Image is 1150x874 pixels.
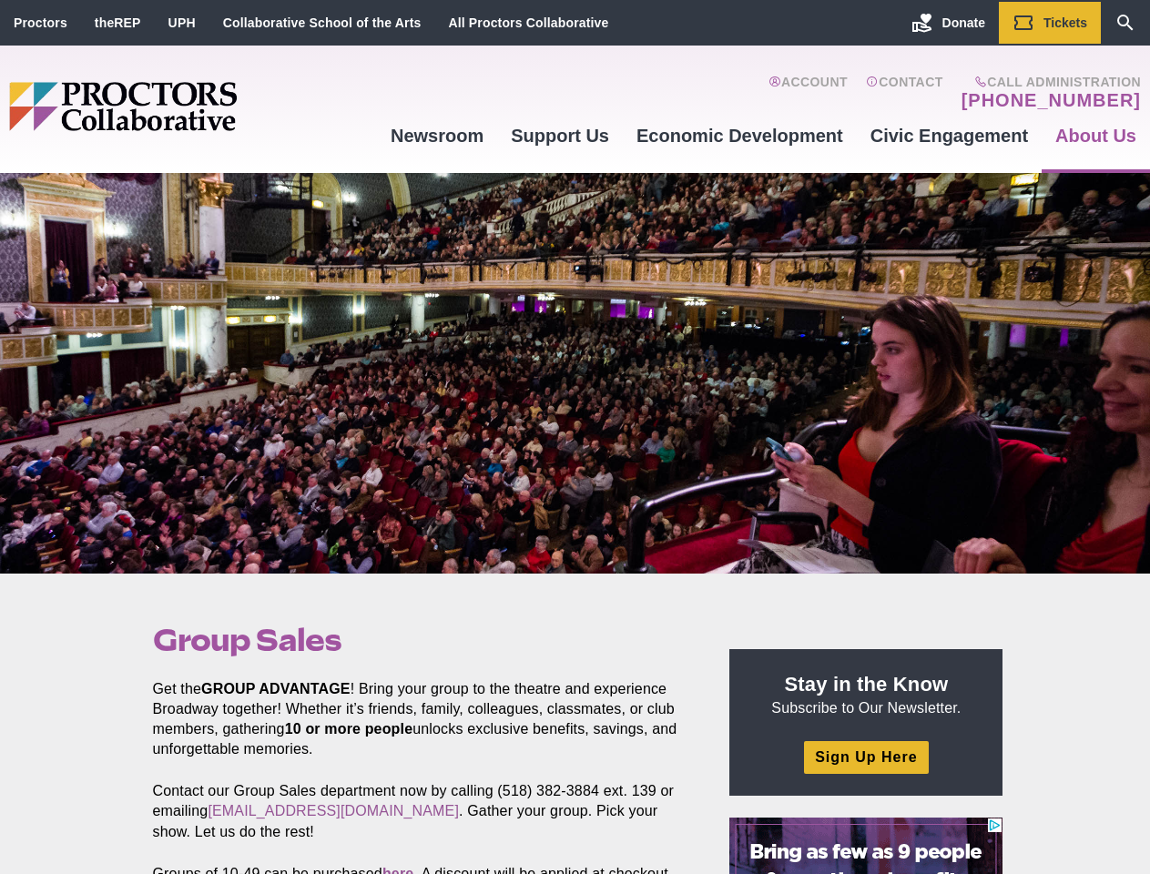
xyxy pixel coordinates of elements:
[377,111,497,160] a: Newsroom
[857,111,1042,160] a: Civic Engagement
[898,2,999,44] a: Donate
[1042,111,1150,160] a: About Us
[201,681,351,696] strong: GROUP ADVANTAGE
[1101,2,1150,44] a: Search
[962,89,1141,111] a: [PHONE_NUMBER]
[153,623,688,657] h1: Group Sales
[942,15,985,30] span: Donate
[448,15,608,30] a: All Proctors Collaborative
[497,111,623,160] a: Support Us
[95,15,141,30] a: theREP
[9,82,377,131] img: Proctors logo
[785,673,949,696] strong: Stay in the Know
[14,15,67,30] a: Proctors
[999,2,1101,44] a: Tickets
[751,671,981,718] p: Subscribe to Our Newsletter.
[223,15,422,30] a: Collaborative School of the Arts
[1043,15,1087,30] span: Tickets
[768,75,848,111] a: Account
[804,741,928,773] a: Sign Up Here
[168,15,196,30] a: UPH
[153,679,688,759] p: Get the ! Bring your group to the theatre and experience Broadway together! Whether it’s friends,...
[866,75,943,111] a: Contact
[623,111,857,160] a: Economic Development
[956,75,1141,89] span: Call Administration
[285,721,413,737] strong: 10 or more people
[208,803,459,818] a: [EMAIL_ADDRESS][DOMAIN_NAME]
[153,781,688,841] p: Contact our Group Sales department now by calling (518) 382-3884 ext. 139 or emailing . Gather yo...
